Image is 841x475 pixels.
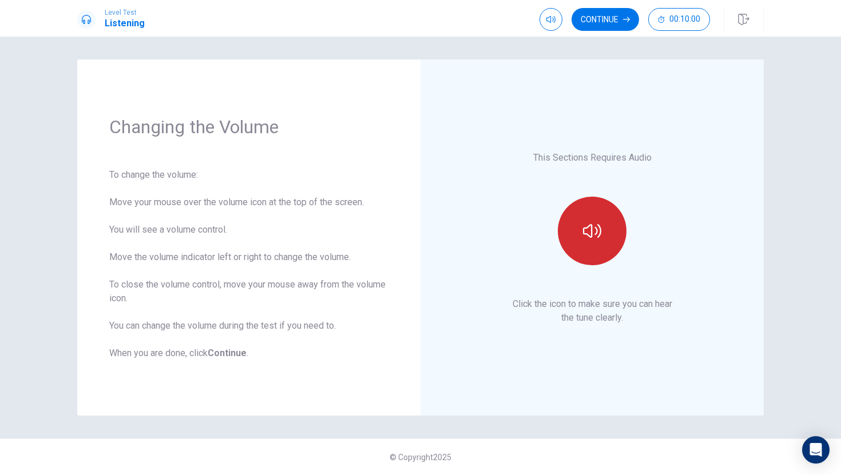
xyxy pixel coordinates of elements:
button: 00:10:00 [648,8,710,31]
span: © Copyright 2025 [390,453,451,462]
p: This Sections Requires Audio [533,151,652,165]
h1: Changing the Volume [109,115,388,138]
span: 00:10:00 [669,15,700,24]
div: Open Intercom Messenger [802,436,830,464]
button: Continue [572,8,639,31]
div: To change the volume: Move your mouse over the volume icon at the top of the screen. You will see... [109,168,388,360]
b: Continue [208,348,247,358]
span: Level Test [105,9,145,17]
h1: Listening [105,17,145,30]
p: Click the icon to make sure you can hear the tune clearly. [513,297,672,325]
